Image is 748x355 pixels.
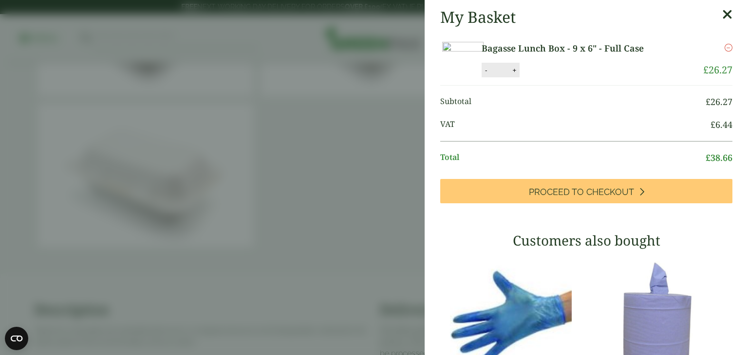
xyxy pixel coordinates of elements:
[703,63,732,76] bdi: 26.27
[440,95,706,108] span: Subtotal
[440,232,732,249] h3: Customers also bought
[706,152,711,163] span: £
[440,179,732,203] a: Proceed to Checkout
[482,66,490,74] button: -
[706,96,711,107] span: £
[440,118,711,131] span: VAT
[440,8,516,26] h2: My Basket
[5,327,28,350] button: Open CMP widget
[706,96,732,107] bdi: 26.27
[711,119,715,130] span: £
[509,66,519,74] button: +
[440,151,706,164] span: Total
[725,42,732,53] a: Remove this item
[482,42,673,55] a: Bagasse Lunch Box - 9 x 6" - Full Case
[529,187,634,197] span: Proceed to Checkout
[706,152,732,163] bdi: 38.66
[703,63,709,76] span: £
[711,119,732,130] bdi: 6.44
